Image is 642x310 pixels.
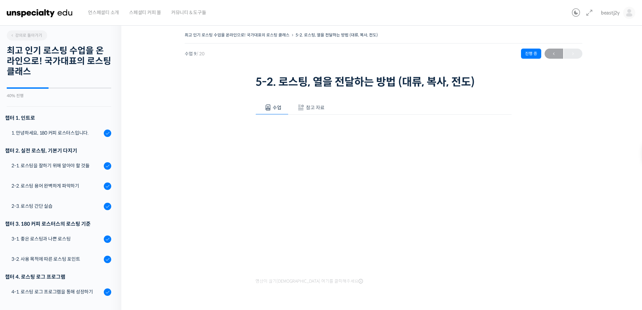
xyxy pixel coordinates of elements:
div: 40% 진행 [7,94,111,98]
div: 챕터 4. 로스팅 로그 프로그램 [5,272,111,281]
a: 최고 인기 로스팅 수업을 온라인으로! 국가대표의 로스팅 클래스 [185,32,289,37]
span: 수업 9 [185,52,205,56]
h2: 최고 인기 로스팅 수업을 온라인으로! 국가대표의 로스팅 클래스 [7,46,111,77]
div: 2-2. 로스팅 용어 완벽하게 파악하기 [11,182,102,190]
span: beastj2y [601,10,620,16]
div: 3-1. 좋은 로스팅과 나쁜 로스팅 [11,235,102,243]
a: 강의로 돌아가기 [7,30,47,40]
div: 3-2. 사용 목적에 따른 로스팅 포인트 [11,255,102,263]
a: ←이전 [545,49,563,59]
div: 챕터 2. 실전 로스팅, 기본기 다지기 [5,146,111,155]
a: 5-2. 로스팅, 열을 전달하는 방법 (대류, 복사, 전도) [296,32,378,37]
div: 챕터 3. 180 커피 로스터스의 로스팅 기준 [5,219,111,228]
h1: 5-2. 로스팅, 열을 전달하는 방법 (대류, 복사, 전도) [255,76,512,88]
span: 수업 [273,105,281,111]
div: 1. 안녕하세요, 180 커피 로스터스입니다. [11,129,102,137]
h3: 챕터 1. 인트로 [5,113,111,122]
span: ← [545,49,563,58]
span: / 20 [196,51,205,57]
div: 4-1. 로스팅 로그 프로그램을 통해 성장하기 [11,288,102,295]
div: 진행 중 [521,49,541,59]
span: 참고 자료 [306,105,325,111]
div: 2-1. 로스팅을 잘하기 위해 알아야 할 것들 [11,162,102,169]
div: 2-3. 로스팅 간단 실습 [11,202,102,210]
span: 강의로 돌아가기 [10,33,42,38]
span: 영상이 끊기[DEMOGRAPHIC_DATA] 여기를 클릭해주세요 [255,279,363,284]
